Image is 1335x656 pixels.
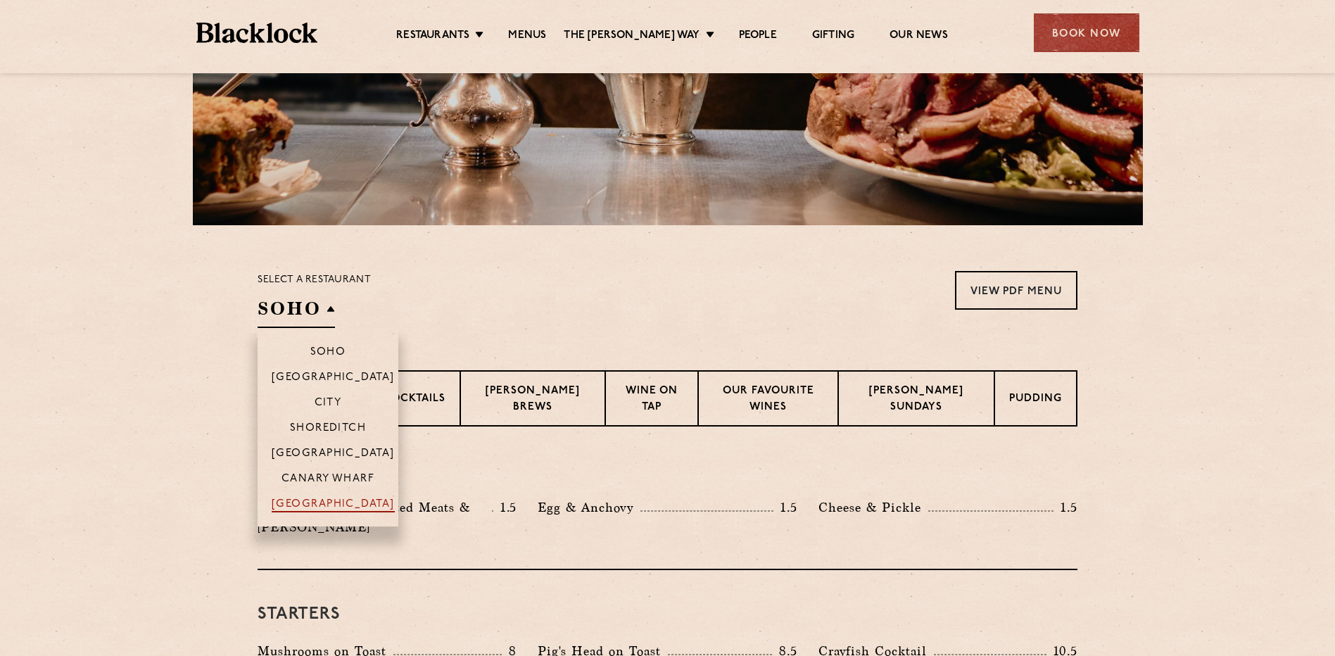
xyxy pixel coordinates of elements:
p: [PERSON_NAME] Brews [475,384,590,417]
p: [GEOGRAPHIC_DATA] [272,498,395,512]
a: People [739,29,777,44]
p: Our favourite wines [713,384,824,417]
p: 1.5 [493,498,517,517]
p: Shoreditch [290,422,367,436]
a: Menus [508,29,546,44]
p: Cheese & Pickle [818,498,928,517]
p: Select a restaurant [258,271,371,289]
img: BL_Textured_Logo-footer-cropped.svg [196,23,318,43]
p: [GEOGRAPHIC_DATA] [272,372,395,386]
p: [PERSON_NAME] Sundays [853,384,980,417]
a: Gifting [812,29,854,44]
p: Cocktails [383,391,445,409]
p: Canary Wharf [281,473,374,487]
p: Wine on Tap [620,384,683,417]
a: Our News [890,29,948,44]
p: Soho [310,346,346,360]
a: View PDF Menu [955,271,1077,310]
p: 1.5 [1054,498,1077,517]
p: City [315,397,342,411]
a: Restaurants [396,29,469,44]
p: Egg & Anchovy [538,498,640,517]
h3: Pre Chop Bites [258,462,1077,480]
h2: SOHO [258,296,335,328]
div: Book Now [1034,13,1139,52]
p: 1.5 [773,498,797,517]
h3: Starters [258,605,1077,624]
p: Pudding [1009,391,1062,409]
a: The [PERSON_NAME] Way [564,29,700,44]
p: [GEOGRAPHIC_DATA] [272,448,395,462]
